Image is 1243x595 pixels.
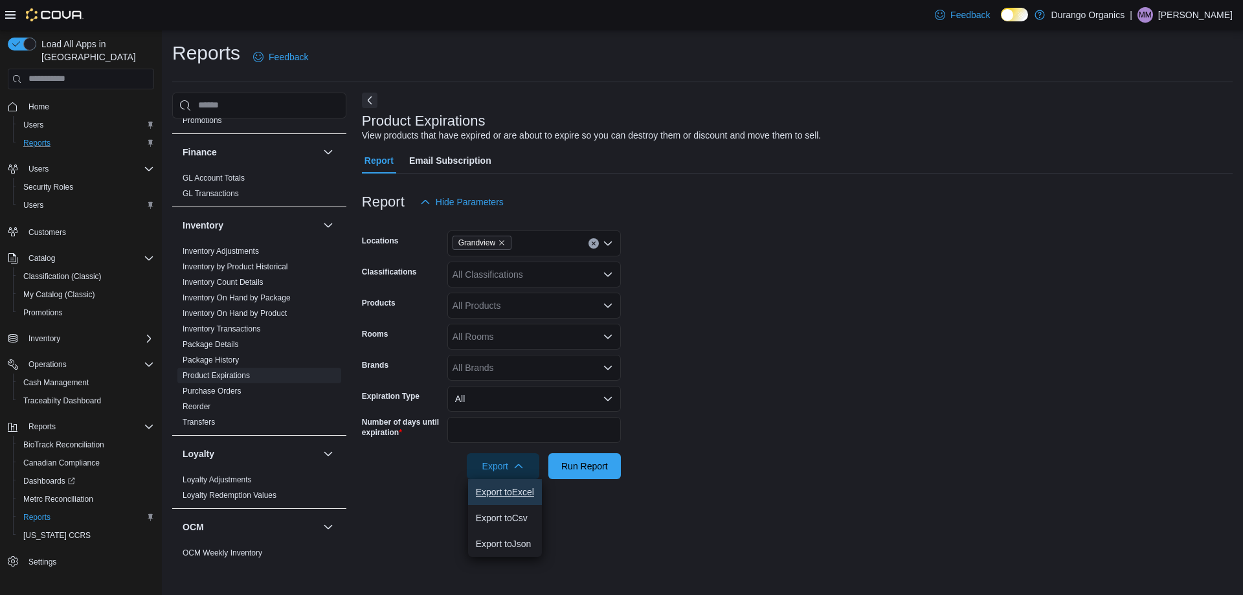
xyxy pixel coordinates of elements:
button: Classification (Classic) [13,267,159,286]
span: Purchase Orders [183,386,241,396]
p: [PERSON_NAME] [1158,7,1233,23]
span: Home [23,98,154,115]
a: Reports [18,135,56,151]
span: Product Expirations [183,370,250,381]
button: Security Roles [13,178,159,196]
span: Promotions [23,308,63,318]
button: Hide Parameters [415,189,509,215]
button: Finance [320,144,336,160]
span: Classification (Classic) [23,271,102,282]
a: Feedback [930,2,995,28]
button: Open list of options [603,238,613,249]
label: Products [362,298,396,308]
span: Inventory On Hand by Package [183,293,291,303]
a: Users [18,117,49,133]
span: Reports [23,419,154,434]
a: [US_STATE] CCRS [18,528,96,543]
span: Users [28,164,49,174]
span: Reorder [183,401,210,412]
a: Canadian Compliance [18,455,105,471]
span: Classification (Classic) [18,269,154,284]
span: Inventory by Product Historical [183,262,288,272]
p: Durango Organics [1051,7,1125,23]
input: Dark Mode [1001,8,1028,21]
button: Catalog [3,249,159,267]
span: Security Roles [18,179,154,195]
span: Inventory [23,331,154,346]
span: Settings [23,554,154,570]
a: Reports [18,510,56,525]
span: Home [28,102,49,112]
button: Customers [3,222,159,241]
a: Dashboards [13,472,159,490]
span: Package Details [183,339,239,350]
button: Finance [183,146,318,159]
a: My Catalog (Classic) [18,287,100,302]
span: Users [23,161,154,177]
a: Package History [183,355,239,365]
a: Reorder [183,402,210,411]
button: Open list of options [603,331,613,342]
span: Settings [28,557,56,567]
button: Users [3,160,159,178]
span: Feedback [269,51,308,63]
span: Promotions [183,115,222,126]
h3: Loyalty [183,447,214,460]
button: Users [13,196,159,214]
span: Users [23,200,43,210]
h1: Reports [172,40,240,66]
a: Inventory by Product Historical [183,262,288,271]
label: Number of days until expiration [362,417,442,438]
span: Grandview [458,236,495,249]
span: Operations [28,359,67,370]
span: Catalog [28,253,55,264]
span: Feedback [950,8,990,21]
span: Grandview [453,236,511,250]
span: Users [18,117,154,133]
span: Email Subscription [409,148,491,174]
button: Loyalty [183,447,318,460]
a: Inventory Transactions [183,324,261,333]
a: Inventory On Hand by Package [183,293,291,302]
button: Inventory [183,219,318,232]
button: Clear input [588,238,599,249]
button: Promotions [13,304,159,322]
button: Export toCsv [468,505,542,531]
label: Classifications [362,267,417,277]
a: Customers [23,225,71,240]
span: Inventory On Hand by Product [183,308,287,319]
span: Reports [23,138,50,148]
a: Dashboards [18,473,80,489]
h3: Report [362,194,405,210]
a: BioTrack Reconciliation [18,437,109,453]
span: My Catalog (Classic) [18,287,154,302]
label: Expiration Type [362,391,420,401]
span: Reports [23,512,50,522]
button: Traceabilty Dashboard [13,392,159,410]
a: Users [18,197,49,213]
a: Inventory Count Details [183,278,263,287]
span: Export [475,453,532,479]
span: Dark Mode [1001,21,1002,22]
span: Export to Csv [476,513,534,523]
span: BioTrack Reconciliation [18,437,154,453]
span: Metrc Reconciliation [18,491,154,507]
a: Transfers [183,418,215,427]
h3: Finance [183,146,217,159]
span: OCM Weekly Inventory [183,548,262,558]
span: Loyalty Redemption Values [183,490,276,500]
h3: Inventory [183,219,223,232]
div: Micheal McCay [1137,7,1153,23]
span: GL Transactions [183,188,239,199]
a: Product Expirations [183,371,250,380]
span: Run Report [561,460,608,473]
span: Export to Excel [476,487,534,497]
span: Export to Json [476,539,534,549]
span: Users [23,120,43,130]
a: Metrc Reconciliation [18,491,98,507]
button: Open list of options [603,269,613,280]
button: Remove Grandview from selection in this group [498,239,506,247]
span: GL Account Totals [183,173,245,183]
span: Inventory [28,333,60,344]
